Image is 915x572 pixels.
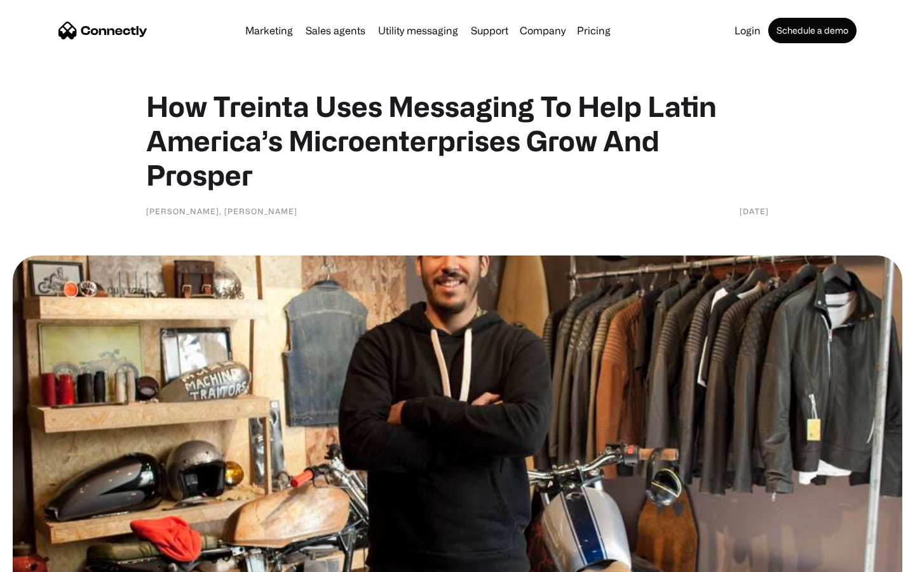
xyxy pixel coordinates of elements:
a: Pricing [572,25,616,36]
a: Marketing [240,25,298,36]
a: Login [729,25,766,36]
div: [DATE] [740,205,769,217]
ul: Language list [25,550,76,568]
a: Sales agents [301,25,370,36]
a: Utility messaging [373,25,463,36]
a: Support [466,25,513,36]
h1: How Treinta Uses Messaging To Help Latin America’s Microenterprises Grow And Prosper [146,89,769,192]
div: Company [520,22,566,39]
aside: Language selected: English [13,550,76,568]
a: Schedule a demo [768,18,857,43]
div: [PERSON_NAME], [PERSON_NAME] [146,205,297,217]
